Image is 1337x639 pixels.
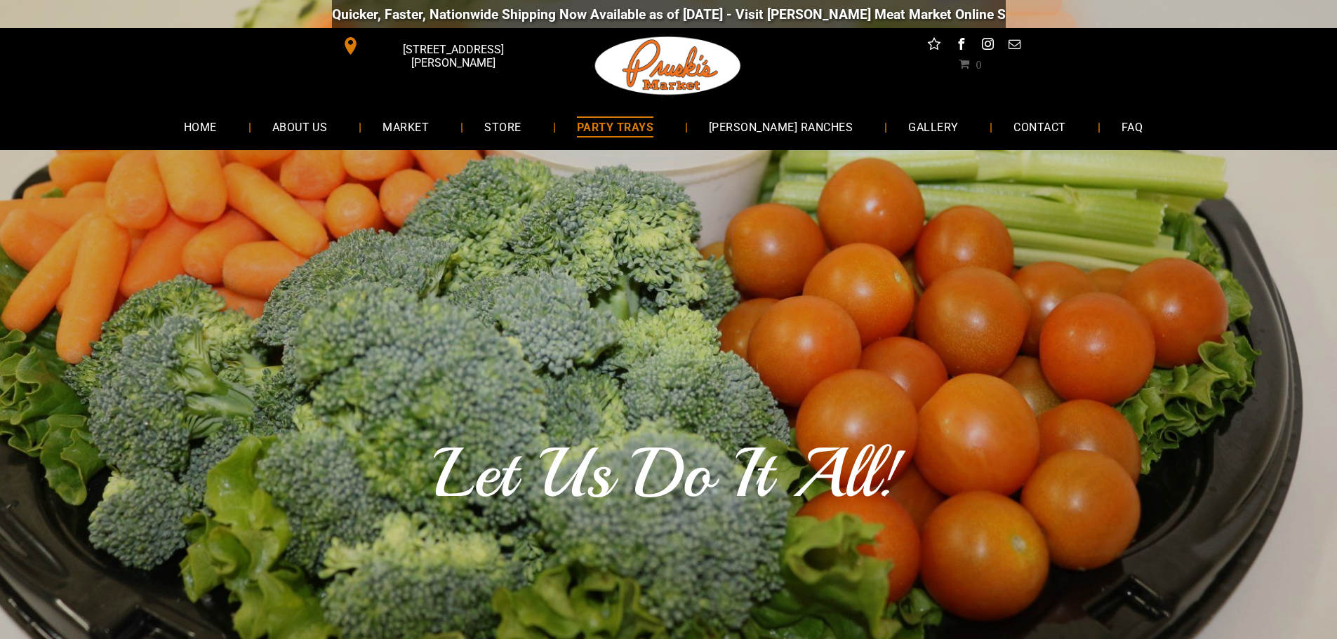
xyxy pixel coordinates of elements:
[434,430,903,517] font: Let Us Do It All!
[332,35,547,57] a: [STREET_ADDRESS][PERSON_NAME]
[952,35,970,57] a: facebook
[163,108,238,145] a: HOME
[556,108,674,145] a: PARTY TRAYS
[361,108,450,145] a: MARKET
[592,28,744,104] img: Pruski-s+Market+HQ+Logo2-1920w.png
[992,108,1086,145] a: CONTACT
[688,108,874,145] a: [PERSON_NAME] RANCHES
[1005,35,1023,57] a: email
[925,35,943,57] a: Social network
[463,108,542,145] a: STORE
[887,108,979,145] a: GALLERY
[362,36,543,76] span: [STREET_ADDRESS][PERSON_NAME]
[978,35,997,57] a: instagram
[251,108,349,145] a: ABOUT US
[1100,108,1164,145] a: FAQ
[976,58,981,69] span: 0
